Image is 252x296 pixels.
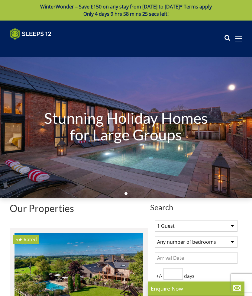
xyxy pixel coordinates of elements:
[15,236,22,243] span: Hillydays has a 5 star rating under the Quality in Tourism Scheme
[183,272,196,280] span: days
[10,203,148,214] h1: Our Properties
[151,285,241,292] p: Enquire Now
[24,236,37,243] span: Rated
[7,43,70,49] iframe: Customer reviews powered by Trustpilot
[155,252,237,264] input: Arrival Date
[150,203,242,211] span: Search
[83,11,169,17] span: Only 4 days 9 hrs 58 mins 25 secs left!
[155,272,163,280] span: +/-
[38,98,214,155] h1: Stunning Holiday Homes for Large Groups
[10,28,51,40] img: Sleeps 12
